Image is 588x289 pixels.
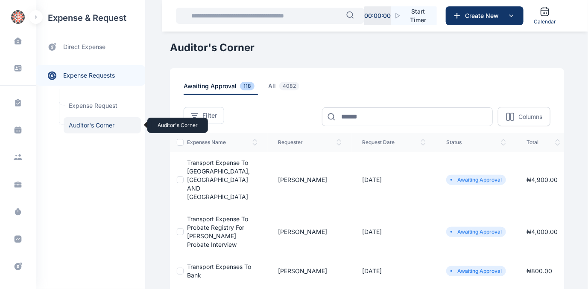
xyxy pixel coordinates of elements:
span: Auditor's Corner [64,117,141,133]
li: Awaiting Approval [450,228,503,235]
a: Auditor's CornerAuditor's Corner [64,117,141,133]
span: Calendar [534,18,556,25]
a: awaiting approval118 [184,82,268,95]
button: Create New [446,6,524,25]
td: [PERSON_NAME] [268,256,352,286]
span: all [268,82,303,95]
span: status [446,139,506,146]
span: ₦ 4,900.00 [527,176,558,183]
a: Transport expense to [GEOGRAPHIC_DATA], [GEOGRAPHIC_DATA] AND [GEOGRAPHIC_DATA] [187,159,250,200]
li: Awaiting Approval [450,176,503,183]
button: Start Timer [391,6,437,25]
span: direct expense [63,43,105,52]
p: Columns [518,113,542,121]
span: ₦ 800.00 [527,267,552,275]
a: Transport expense to Probate registry for [PERSON_NAME] Probate Interview [187,215,248,248]
div: expense requests [36,58,145,86]
a: expense requests [36,65,145,86]
td: [DATE] [352,152,436,208]
td: [PERSON_NAME] [268,152,352,208]
span: Requester [278,139,342,146]
a: all4082 [268,82,313,95]
span: ₦ 4,000.00 [527,228,558,235]
span: awaiting approval [184,82,258,95]
span: 4082 [279,82,299,90]
span: Create New [462,12,506,20]
p: 00 : 00 : 00 [364,12,391,20]
td: [DATE] [352,256,436,286]
button: Columns [498,107,550,126]
span: 118 [240,82,255,90]
td: [DATE] [352,208,436,256]
li: Awaiting Approval [450,268,503,275]
span: total [527,139,560,146]
span: request date [362,139,426,146]
a: Expense Request [64,98,141,114]
a: Transport Expenses to Bank [187,263,251,279]
a: direct expense [36,36,145,58]
span: expenses Name [187,139,257,146]
button: Filter [184,107,224,124]
h1: Auditor's Corner [170,41,564,55]
td: [PERSON_NAME] [268,208,352,256]
span: Start Timer [406,7,430,24]
a: Calendar [530,3,559,29]
span: Filter [202,111,217,120]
